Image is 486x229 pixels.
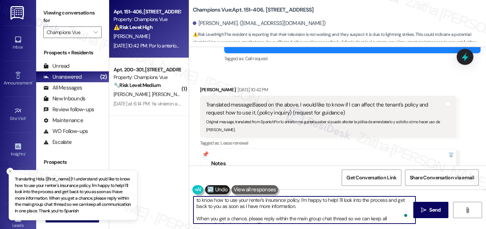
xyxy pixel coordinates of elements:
div: WO Follow-ups [43,128,88,135]
div: Prospects [36,158,109,166]
button: Get Conversation Link [342,170,401,186]
img: ResiDesk Logo [10,6,25,20]
strong: ⚠️ Risk Level: High [114,24,153,30]
div: Escalate [43,138,72,146]
strong: 🔧 Risk Level: Medium [114,82,161,88]
a: Inbox [4,33,33,53]
div: Tagged as: [200,138,456,148]
button: Send [413,202,448,218]
span: [PERSON_NAME] [114,91,152,97]
span: Get Conversation Link [346,174,396,182]
div: Apt. 200-301, [STREET_ADDRESS] [114,66,180,74]
span: • [25,150,26,155]
div: Review follow-ups [43,106,94,113]
span: Send [429,206,440,214]
sub: Original message, translated from Spanish : Por lo anterior me gustaría saber si puedo afectar la... [206,119,440,132]
p: Translating Hola {{first_name}}! I understand you'd like to know how to use your renter's insuran... [15,176,131,214]
button: Close toast [7,168,14,175]
span: [PERSON_NAME] [152,91,188,97]
span: • [32,79,33,84]
span: Call request [245,55,268,62]
div: Unread [43,62,69,70]
span: Share Conversation via email [410,174,474,182]
div: Tagged as: [224,53,481,64]
label: Viewing conversations for [43,7,102,26]
b: Champions Vue: Apt. 151-406, [STREET_ADDRESS] [193,6,314,14]
div: All Messages [43,84,82,92]
span: [PERSON_NAME] [114,33,150,39]
div: [DATE] 10:42 PM: Por lo anterior me gustaría saber si puedo afectar la póliza de arrendatario y s... [114,42,404,49]
div: Prospects + Residents [36,49,109,57]
input: All communities [47,26,90,38]
b: Notes [211,160,226,167]
div: [PERSON_NAME]. ([EMAIL_ADDRESS][DOMAIN_NAME]) [193,20,326,27]
i:  [421,207,426,213]
div: Apt. 151-406, [STREET_ADDRESS] [114,8,180,16]
i:  [94,29,98,35]
strong: ⚠️ Risk Level: High [193,32,224,37]
div: Property: Champions Vue [114,74,180,81]
i:  [465,207,470,213]
textarea: To enrich screen reader interactions, please activate Accessibility in Grammarly extension settings [193,196,415,224]
span: • [26,115,27,120]
div: [PERSON_NAME] [200,86,456,96]
span: : The resident is reporting that their television is not working, and they suspect it is due to l... [193,31,486,62]
a: Site Visit • [4,105,33,124]
button: Share Conversation via email [405,170,479,186]
a: Insights • [4,140,33,160]
div: [DATE] at 6:14 PM: Ya vinieron a arreglarlo esta mañana [114,100,227,107]
div: (2) [98,71,109,83]
span: Lease renewal [221,140,248,146]
a: Buildings [4,176,33,195]
div: New Inbounds [43,95,85,103]
div: Translated message: Based on the above, I would like to know if I can affect the tenant's policy ... [206,101,445,117]
div: Unanswered [43,73,82,81]
div: Maintenance [43,117,83,124]
div: Property: Champions Vue [114,16,180,23]
div: [DATE] 10:42 PM [236,86,268,93]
